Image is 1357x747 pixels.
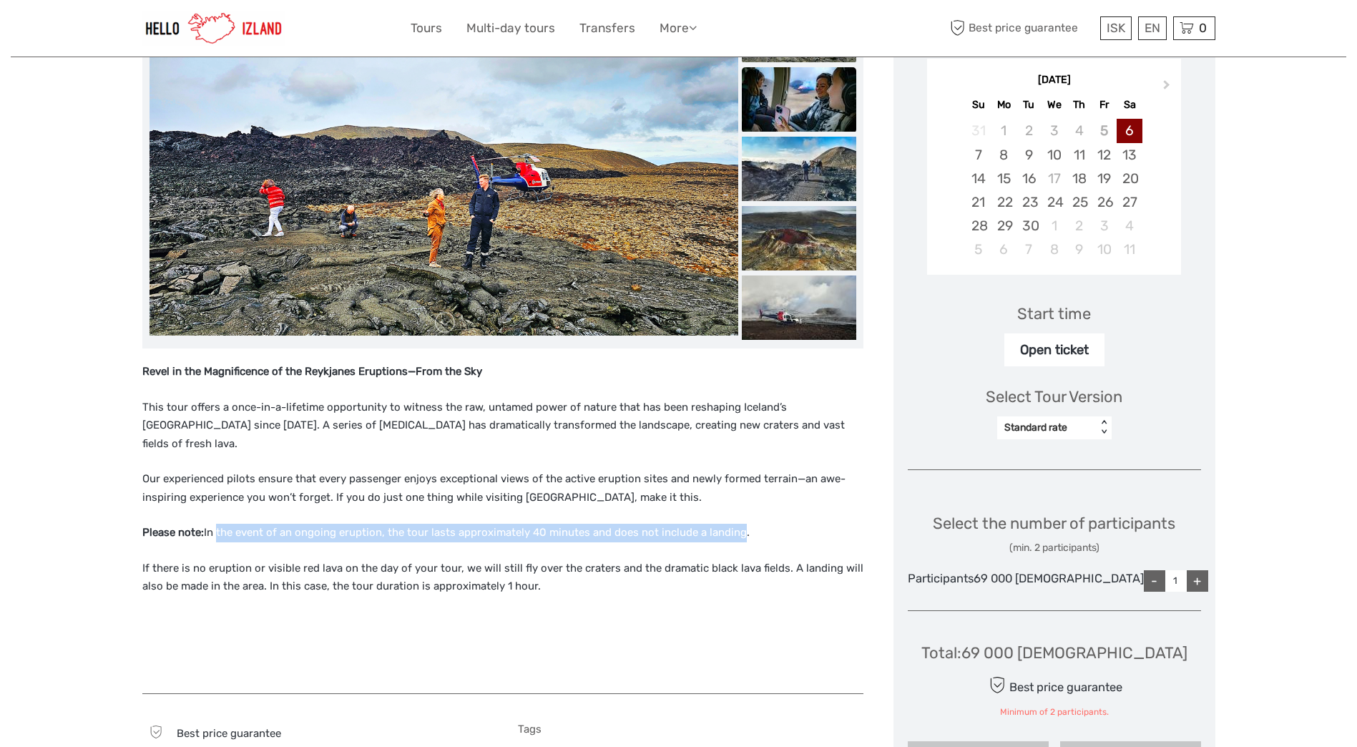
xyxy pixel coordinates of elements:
[1067,167,1092,190] div: Choose Thursday, September 18th, 2025
[742,275,856,340] img: 824ed80900834d0baa7982157de4dbcb_slider_thumbnail.jpeg
[1042,190,1067,214] div: Choose Wednesday, September 24th, 2025
[947,16,1097,40] span: Best price guarantee
[1016,214,1042,238] div: Choose Tuesday, September 30th, 2025
[1067,190,1092,214] div: Choose Thursday, September 25th, 2025
[411,18,442,39] a: Tours
[1117,214,1142,238] div: Choose Saturday, October 4th, 2025
[660,18,697,39] a: More
[1097,420,1109,435] div: < >
[1138,16,1167,40] div: EN
[966,95,991,114] div: Su
[1117,143,1142,167] div: Choose Saturday, September 13th, 2025
[1042,167,1067,190] div: Not available Wednesday, September 17th, 2025
[991,119,1016,142] div: Not available Monday, September 1st, 2025
[1092,238,1117,261] div: Choose Friday, October 10th, 2025
[518,723,863,736] h5: Tags
[927,73,1181,88] div: [DATE]
[1117,238,1142,261] div: Choose Saturday, October 11th, 2025
[966,143,991,167] div: Choose Sunday, September 7th, 2025
[1016,238,1042,261] div: Choose Tuesday, October 7th, 2025
[1000,706,1109,718] div: Minimum of 2 participants.
[966,119,991,142] div: Not available Sunday, August 31st, 2025
[1107,21,1125,35] span: ISK
[1092,190,1117,214] div: Choose Friday, September 26th, 2025
[1042,214,1067,238] div: Choose Wednesday, October 1st, 2025
[1004,333,1104,366] div: Open ticket
[177,727,281,740] span: Best price guarantee
[966,167,991,190] div: Choose Sunday, September 14th, 2025
[921,642,1187,664] div: Total : 69 000 [DEMOGRAPHIC_DATA]
[1117,95,1142,114] div: Sa
[1016,167,1042,190] div: Choose Tuesday, September 16th, 2025
[1042,95,1067,114] div: We
[933,512,1175,555] div: Select the number of participants
[991,214,1016,238] div: Choose Monday, September 29th, 2025
[1067,95,1092,114] div: Th
[742,67,856,132] img: 0cfa72c64b184642b8514b974e1bc3e5_slider_thumbnail.jpeg
[974,570,1144,592] div: 69 000 [DEMOGRAPHIC_DATA]
[986,386,1122,408] div: Select Tour Version
[1144,570,1165,592] div: -
[1092,143,1117,167] div: Choose Friday, September 12th, 2025
[1092,167,1117,190] div: Choose Friday, September 19th, 2025
[986,673,1122,698] div: Best price guarantee
[1197,21,1209,35] span: 0
[1067,238,1092,261] div: Choose Thursday, October 9th, 2025
[142,470,863,507] p: Our experienced pilots ensure that every passenger enjoys exceptional views of the active eruptio...
[1067,143,1092,167] div: Choose Thursday, September 11th, 2025
[991,190,1016,214] div: Choose Monday, September 22nd, 2025
[1187,570,1208,592] div: +
[931,119,1176,261] div: month 2025-09
[991,95,1016,114] div: Mo
[1157,77,1180,99] button: Next Month
[142,399,863,454] p: This tour offers a once-in-a-lifetime opportunity to witness the raw, untamed power of nature tha...
[1067,214,1092,238] div: Choose Thursday, October 2nd, 2025
[1004,421,1089,435] div: Standard rate
[1042,119,1067,142] div: Not available Wednesday, September 3rd, 2025
[142,365,482,378] strong: Revel in the Magnificence of the Reykjanes Eruptions—From the Sky
[933,541,1175,555] div: (min. 2 participants)
[1017,303,1091,325] div: Start time
[1092,214,1117,238] div: Choose Friday, October 3rd, 2025
[966,238,991,261] div: Choose Sunday, October 5th, 2025
[466,18,555,39] a: Multi-day tours
[966,190,991,214] div: Choose Sunday, September 21st, 2025
[150,4,738,336] img: 06133a942dd44feeb05576e24c873824_main_slider.jpeg
[1042,238,1067,261] div: Choose Wednesday, October 8th, 2025
[579,18,635,39] a: Transfers
[991,143,1016,167] div: Choose Monday, September 8th, 2025
[1016,119,1042,142] div: Not available Tuesday, September 2nd, 2025
[1117,190,1142,214] div: Choose Saturday, September 27th, 2025
[742,137,856,201] img: ca88580cd94a4d04b4693c362b38b226_slider_thumbnail.jpeg
[142,526,204,539] strong: Please note:
[142,560,863,596] p: If there is no eruption or visible red lava on the day of your tour, we will still fly over the c...
[142,524,863,542] p: In the event of an ongoing eruption, the tour lasts approximately 40 minutes and does not include...
[742,206,856,270] img: 9731cad0af11421d9d73c360fda4324c_slider_thumbnail.jpeg
[1092,119,1117,142] div: Not available Friday, September 5th, 2025
[1117,119,1142,142] div: Choose Saturday, September 6th, 2025
[1067,119,1092,142] div: Not available Thursday, September 4th, 2025
[142,11,285,46] img: 1270-cead85dc-23af-4572-be81-b346f9cd5751_logo_small.jpg
[1117,167,1142,190] div: Choose Saturday, September 20th, 2025
[966,214,991,238] div: Choose Sunday, September 28th, 2025
[1016,190,1042,214] div: Choose Tuesday, September 23rd, 2025
[991,238,1016,261] div: Choose Monday, October 6th, 2025
[1016,143,1042,167] div: Choose Tuesday, September 9th, 2025
[908,570,974,592] div: Participants
[1042,143,1067,167] div: Choose Wednesday, September 10th, 2025
[1092,95,1117,114] div: Fr
[1016,95,1042,114] div: Tu
[991,167,1016,190] div: Choose Monday, September 15th, 2025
